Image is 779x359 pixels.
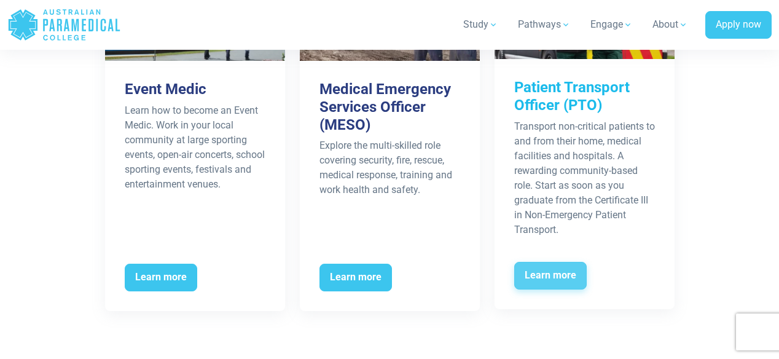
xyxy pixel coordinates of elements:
[319,138,460,197] div: Explore the multi-skilled role covering security, fire, rescue, medical response, training and wo...
[583,7,640,42] a: Engage
[456,7,506,42] a: Study
[514,262,587,290] span: Learn more
[319,81,460,133] h3: Medical Emergency Services Officer (MESO)
[319,264,392,292] span: Learn more
[514,119,655,237] div: Transport non-critical patients to and from their home, medical facilities and hospitals. A rewar...
[514,79,655,114] h3: Patient Transport Officer (PTO)
[645,7,695,42] a: About
[511,7,578,42] a: Pathways
[7,5,121,45] a: Australian Paramedical College
[125,103,265,192] div: Learn how to become an Event Medic. Work in your local community at large sporting events, open-a...
[125,264,197,292] span: Learn more
[705,11,772,39] a: Apply now
[125,81,265,98] h3: Event Medic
